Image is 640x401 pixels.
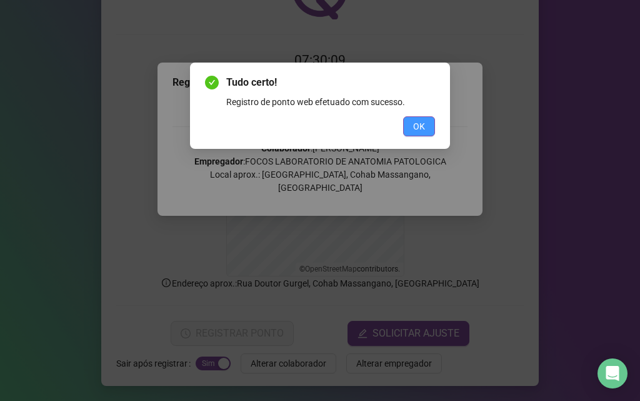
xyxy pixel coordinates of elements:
div: Registro de ponto web efetuado com sucesso. [226,95,435,109]
div: Open Intercom Messenger [597,358,627,388]
button: OK [403,116,435,136]
span: Tudo certo! [226,75,435,90]
span: check-circle [205,76,219,89]
span: OK [413,119,425,133]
